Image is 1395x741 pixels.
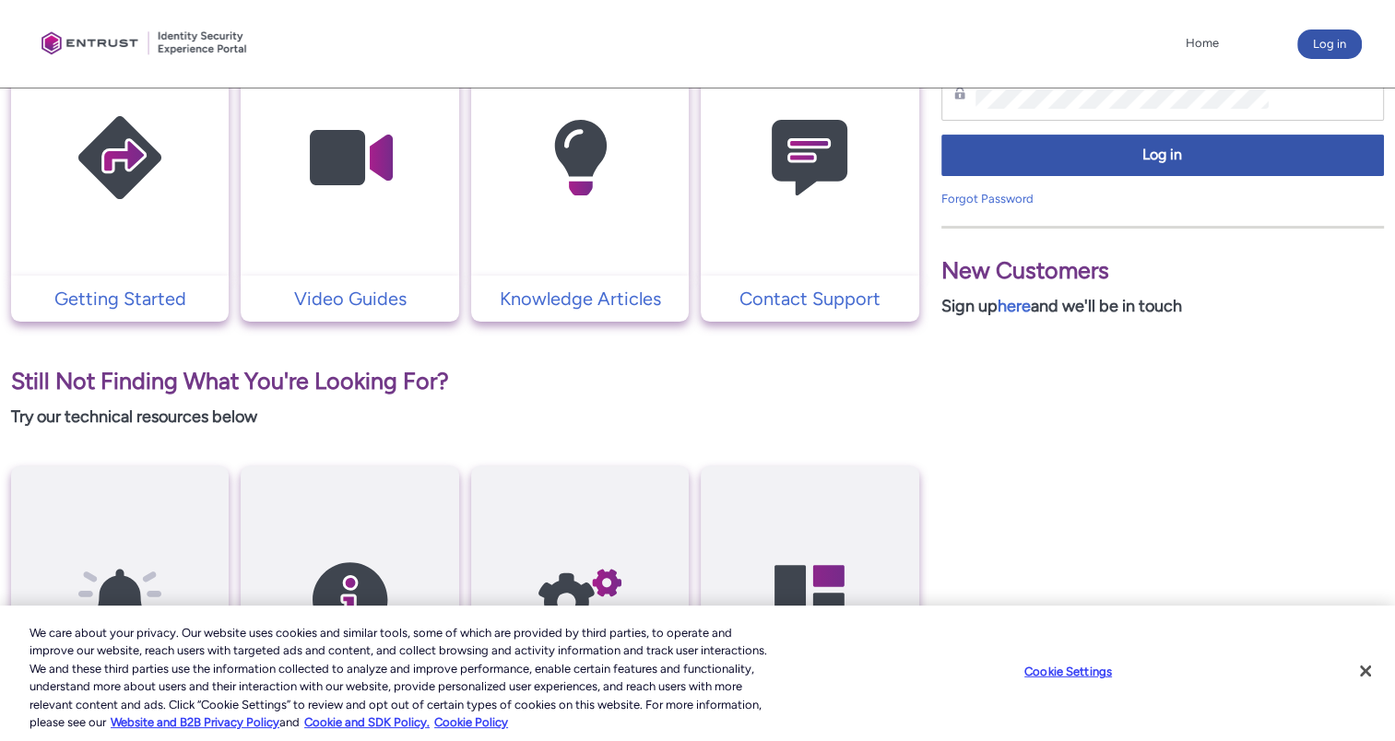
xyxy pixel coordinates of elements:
p: Contact Support [710,285,909,312]
img: Knowledge Articles [492,59,668,257]
button: Cookie Settings [1011,653,1126,690]
p: Try our technical resources below [11,405,919,429]
p: Sign up and we'll be in touch [941,294,1384,319]
img: Video Guides [263,59,438,257]
a: Contact Support [701,285,918,312]
span: Log in [953,145,1372,166]
img: Developer Hub [722,501,897,700]
a: Getting Started [11,285,229,312]
div: We care about your privacy. Our website uses cookies and similar tools, some of which are provide... [30,624,767,732]
p: Knowledge Articles [480,285,680,312]
a: Forgot Password [941,192,1034,206]
a: here [998,296,1031,316]
p: Video Guides [250,285,449,312]
a: Video Guides [241,285,458,312]
img: API Reference [492,501,668,700]
a: Cookie and SDK Policy. [304,715,430,729]
img: Contact Support [722,59,897,257]
button: Close [1345,651,1386,691]
img: API Release Notes [32,501,207,700]
button: Log in [1297,29,1362,59]
p: Getting Started [20,285,219,312]
a: Knowledge Articles [471,285,689,312]
p: Still Not Finding What You're Looking For? [11,364,919,399]
a: More information about our cookie policy., opens in a new tab [111,715,279,729]
img: SDK Release Notes [263,501,438,700]
button: Log in [941,135,1384,176]
img: Getting Started [32,59,207,257]
a: Cookie Policy [434,715,508,729]
p: New Customers [941,253,1384,288]
a: Home [1181,29,1224,57]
